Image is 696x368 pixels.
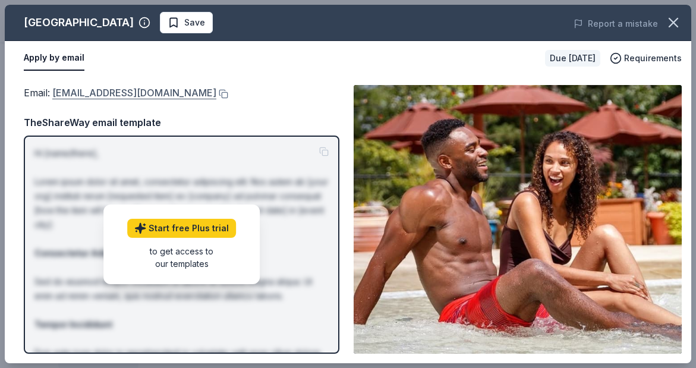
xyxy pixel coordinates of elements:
[610,51,682,65] button: Requirements
[122,245,241,270] div: to get access to our templates
[624,51,682,65] span: Requirements
[34,248,137,258] strong: Consectetur Adipiscing
[24,46,84,71] button: Apply by email
[574,17,658,31] button: Report a mistake
[52,85,216,100] a: [EMAIL_ADDRESS][DOMAIN_NAME]
[24,87,216,99] span: Email :
[34,319,112,329] strong: Tempor Incididunt
[24,13,134,32] div: [GEOGRAPHIC_DATA]
[127,219,236,238] a: Start free Plus trial
[354,85,682,354] img: Image for Chula Vista Resort
[160,12,213,33] button: Save
[545,50,600,67] div: Due [DATE]
[184,15,205,30] span: Save
[24,115,339,130] div: TheShareWay email template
